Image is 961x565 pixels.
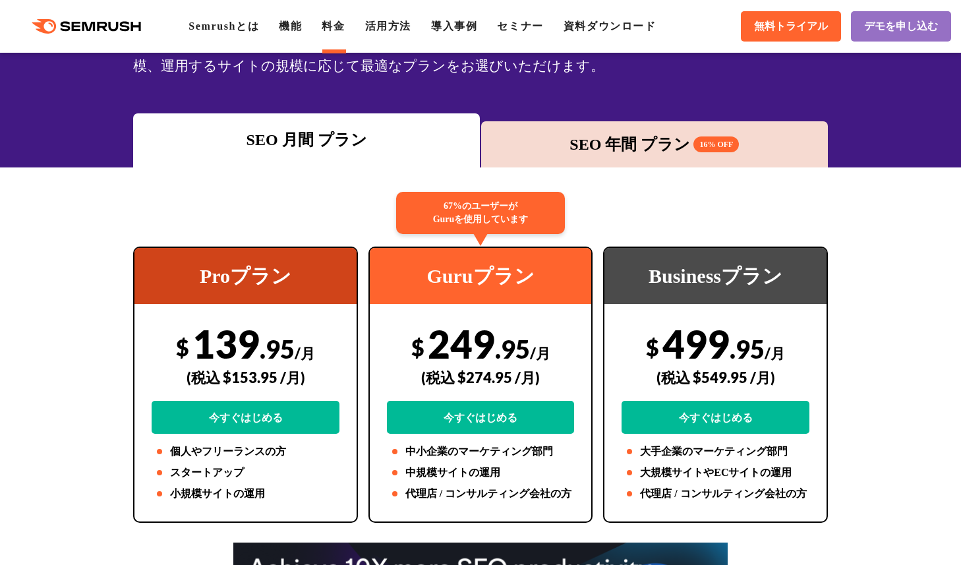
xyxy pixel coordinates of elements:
a: 無料トライアル [741,11,841,42]
img: website_grey.svg [21,34,32,46]
li: 中小企業のマーケティング部門 [387,444,575,460]
div: ドメイン概要 [59,84,110,93]
div: Guruプラン [370,248,592,304]
li: 中規模サイトの運用 [387,465,575,481]
span: $ [176,334,189,361]
a: 導入事例 [431,20,477,32]
li: 大規模サイトやECサイトの運用 [622,465,809,481]
span: /月 [295,344,315,362]
a: 今すぐはじめる [622,401,809,434]
span: $ [411,334,424,361]
span: 16% OFF [693,136,739,152]
div: SEO 月間 プラン [140,128,473,152]
div: SEO 年間 プラン [488,133,821,156]
div: (税込 $274.95 /月) [387,354,575,401]
span: /月 [765,344,785,362]
img: tab_keywords_by_traffic_grey.svg [138,83,149,94]
div: (税込 $153.95 /月) [152,354,339,401]
li: 代理店 / コンサルティング会社の方 [387,486,575,502]
div: v 4.0.25 [37,21,65,32]
img: logo_orange.svg [21,21,32,32]
div: (税込 $549.95 /月) [622,354,809,401]
div: ドメイン: [DOMAIN_NAME] [34,34,152,46]
div: SEOの3つの料金プランから、広告・SNS・市場調査ツールキットをご用意しています。業務領域や会社の規模、運用するサイトの規模に応じて最適なプランをお選びいただけます。 [133,30,828,78]
a: 今すぐはじめる [152,401,339,434]
div: 499 [622,320,809,434]
div: 249 [387,320,575,434]
span: .95 [730,334,765,364]
span: デモを申し込む [864,20,938,34]
a: 今すぐはじめる [387,401,575,434]
div: 67%のユーザーが Guruを使用しています [396,192,565,234]
a: デモを申し込む [851,11,951,42]
span: $ [646,334,659,361]
a: 資料ダウンロード [564,20,656,32]
li: 個人やフリーランスの方 [152,444,339,460]
span: /月 [530,344,550,362]
img: tab_domain_overview_orange.svg [45,83,55,94]
li: 代理店 / コンサルティング会社の方 [622,486,809,502]
a: 活用方法 [365,20,411,32]
div: Proプラン [134,248,357,304]
div: キーワード流入 [153,84,212,93]
a: 機能 [279,20,302,32]
div: 139 [152,320,339,434]
span: .95 [495,334,530,364]
span: .95 [260,334,295,364]
a: セミナー [497,20,543,32]
li: 小規模サイトの運用 [152,486,339,502]
a: Semrushとは [189,20,259,32]
li: 大手企業のマーケティング部門 [622,444,809,460]
li: スタートアップ [152,465,339,481]
span: 無料トライアル [754,20,828,34]
div: Businessプラン [604,248,827,304]
a: 料金 [322,20,345,32]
